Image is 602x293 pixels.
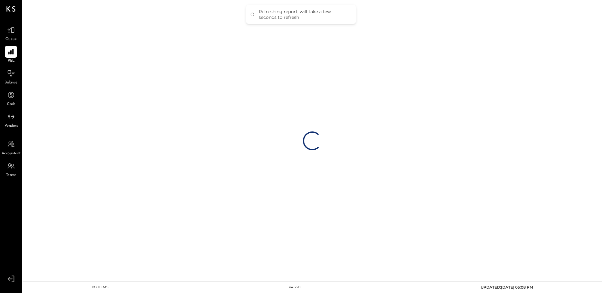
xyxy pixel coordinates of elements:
span: Vendors [4,123,18,129]
a: Cash [0,89,22,107]
span: Cash [7,102,15,107]
a: Accountant [0,138,22,157]
span: UPDATED: [DATE] 05:08 PM [481,285,533,290]
a: Vendors [0,111,22,129]
span: Teams [6,173,16,178]
span: P&L [8,58,15,64]
a: P&L [0,46,22,64]
div: 183 items [92,285,108,290]
div: v 4.33.0 [289,285,300,290]
span: Balance [4,80,18,86]
span: Accountant [2,151,21,157]
a: Queue [0,24,22,42]
a: Teams [0,160,22,178]
a: Balance [0,67,22,86]
div: Refreshing report, will take a few seconds to refresh [259,9,350,20]
span: Queue [5,37,17,42]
